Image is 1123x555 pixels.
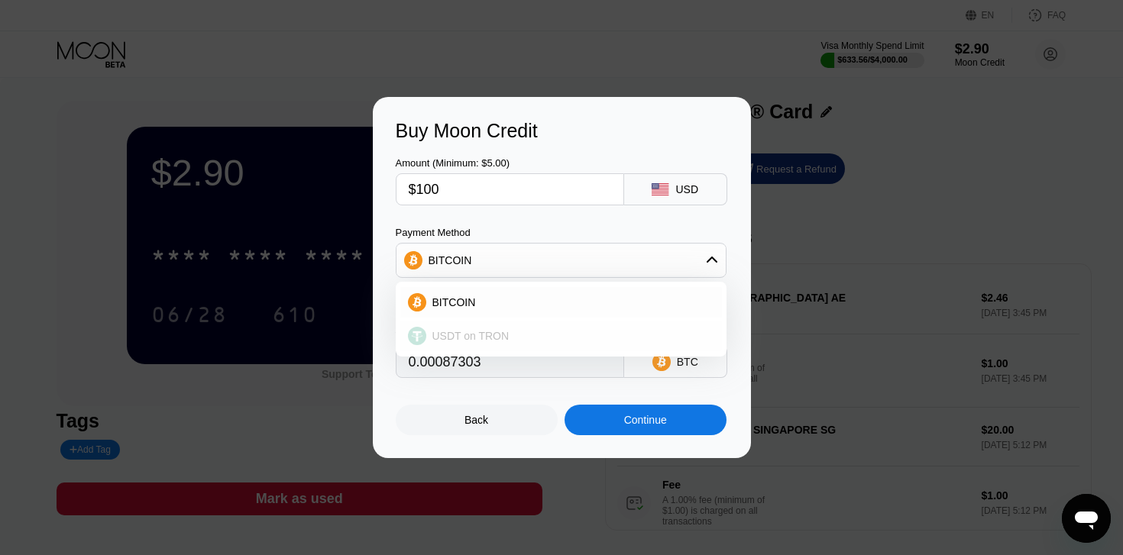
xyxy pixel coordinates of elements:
[432,330,510,342] span: USDT on TRON
[396,405,558,435] div: Back
[396,227,727,238] div: Payment Method
[464,414,488,426] div: Back
[396,245,726,276] div: BITCOIN
[409,174,611,205] input: $0.00
[1062,494,1111,543] iframe: Button to launch messaging window
[400,321,722,351] div: USDT on TRON
[624,414,667,426] div: Continue
[429,254,472,266] div: BITCOIN
[400,287,722,318] div: BITCOIN
[675,183,698,195] div: USD
[432,296,476,308] span: BITCOIN
[396,157,624,169] div: Amount (Minimum: $5.00)
[396,120,728,142] div: Buy Moon Credit
[677,356,698,368] div: BTC
[565,405,727,435] div: Continue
